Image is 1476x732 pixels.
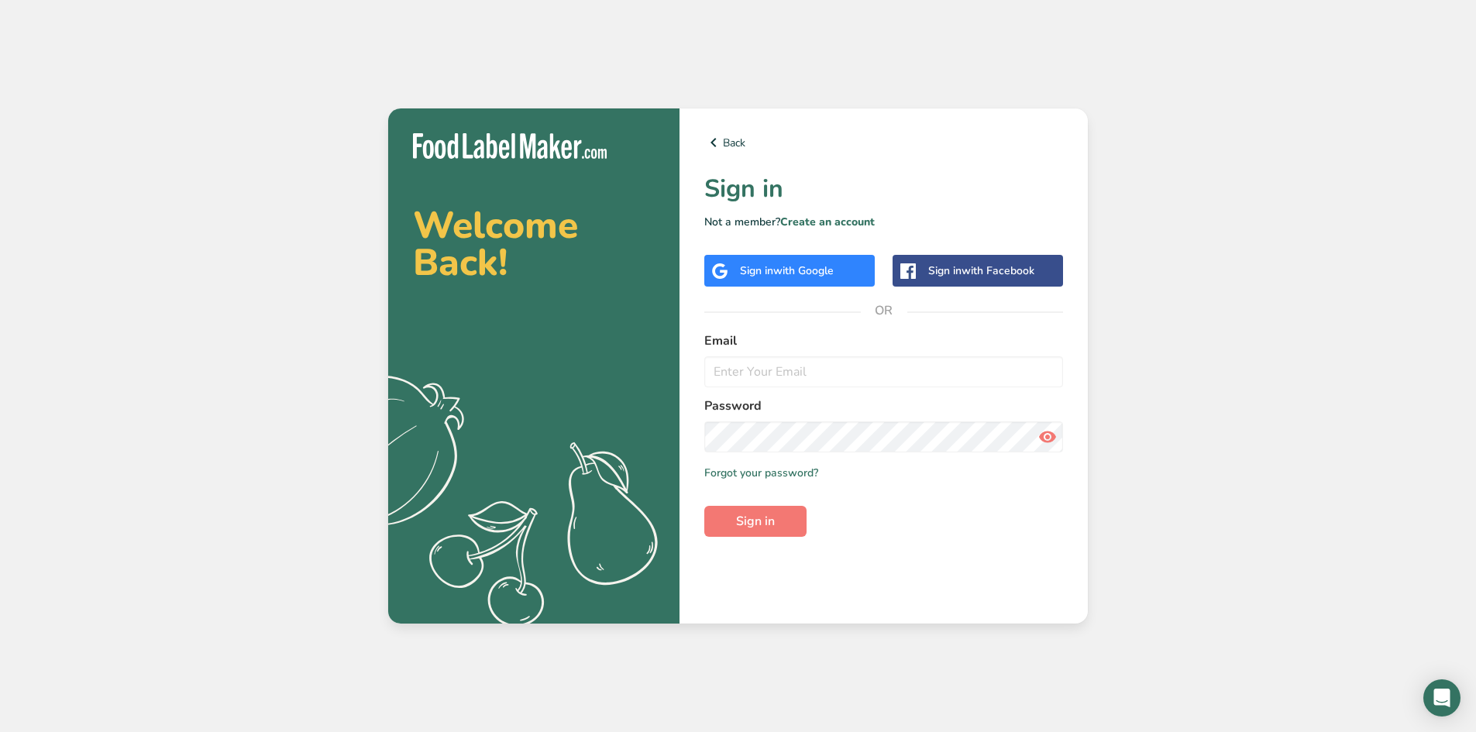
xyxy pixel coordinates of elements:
[704,214,1063,230] p: Not a member?
[413,207,655,281] h2: Welcome Back!
[861,287,907,334] span: OR
[736,512,775,531] span: Sign in
[413,133,607,159] img: Food Label Maker
[704,170,1063,208] h1: Sign in
[704,133,1063,152] a: Back
[704,397,1063,415] label: Password
[704,465,818,481] a: Forgot your password?
[704,506,807,537] button: Sign in
[704,332,1063,350] label: Email
[740,263,834,279] div: Sign in
[780,215,875,229] a: Create an account
[704,356,1063,387] input: Enter Your Email
[1423,679,1461,717] div: Open Intercom Messenger
[962,263,1034,278] span: with Facebook
[773,263,834,278] span: with Google
[928,263,1034,279] div: Sign in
